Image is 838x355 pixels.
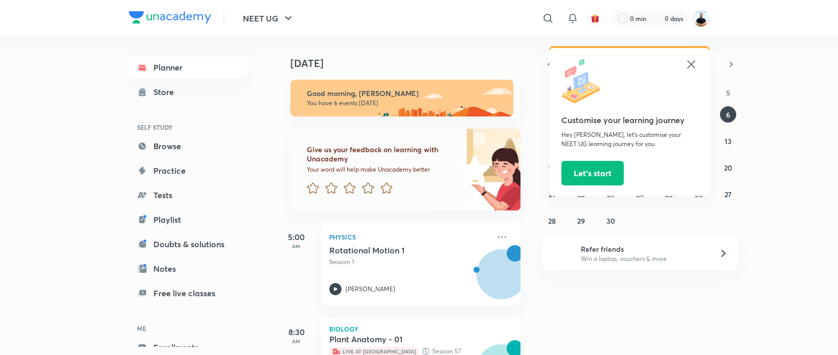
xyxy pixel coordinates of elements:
abbr: September 26, 2025 [695,190,703,199]
button: September 20, 2025 [720,159,736,176]
img: morning [290,80,513,116]
p: AM [276,338,317,344]
img: icon [561,58,607,104]
a: Notes [129,258,247,279]
p: You have 6 events [DATE] [307,99,504,107]
button: NEET UG [237,8,301,29]
abbr: Saturday [726,88,730,98]
h6: Give us your feedback on learning with Unacademy [307,145,456,163]
button: September 7, 2025 [543,133,560,149]
h6: ME [129,320,247,337]
p: AM [276,243,317,249]
p: Biology [329,326,512,332]
button: avatar [587,10,603,27]
a: Tests [129,185,247,205]
h6: Refer friends [581,244,707,254]
p: Win a laptop, vouchers & more [581,254,707,264]
p: Hey [PERSON_NAME], let’s customise your NEET UG learning journey for you [561,130,697,149]
abbr: September 6, 2025 [726,110,730,120]
a: Playlist [129,209,247,230]
div: Store [153,86,180,98]
abbr: September 22, 2025 [578,190,585,199]
h5: 5:00 [276,231,317,243]
h4: [DATE] [290,57,531,69]
a: Browse [129,136,247,156]
h6: SELF STUDY [129,119,247,136]
abbr: September 29, 2025 [577,216,585,226]
abbr: September 13, 2025 [724,136,732,146]
abbr: September 23, 2025 [607,190,615,199]
abbr: September 30, 2025 [606,216,615,226]
a: Free live classes [129,283,247,303]
h5: Customise your learning journey [561,114,697,126]
p: Session 1 [329,257,490,267]
button: September 6, 2025 [720,106,736,123]
button: Let’s start [561,161,624,185]
button: September 13, 2025 [720,133,736,149]
h5: 8:30 [276,326,317,338]
img: streak [652,13,663,23]
img: feedback_image [425,129,520,210]
img: Avatar [477,255,526,304]
h6: Good morning, [PERSON_NAME] [307,89,504,98]
abbr: September 14, 2025 [548,163,555,173]
abbr: September 21, 2025 [549,190,555,199]
a: Planner [129,57,247,78]
a: Store [129,82,247,102]
button: September 28, 2025 [543,212,560,229]
button: September 27, 2025 [720,186,736,202]
abbr: September 27, 2025 [724,190,732,199]
abbr: September 24, 2025 [636,190,644,199]
img: Subhash Chandra Yadav [692,10,710,27]
p: [PERSON_NAME] [346,285,395,294]
img: referral [550,243,571,264]
abbr: September 28, 2025 [548,216,556,226]
p: Physics [329,231,490,243]
img: Company Logo [129,11,211,23]
abbr: September 20, 2025 [724,163,732,173]
a: Doubts & solutions [129,234,247,254]
button: September 29, 2025 [573,212,590,229]
button: September 30, 2025 [602,212,619,229]
button: September 21, 2025 [543,186,560,202]
h5: Plant Anatomy - 01 [329,334,457,344]
h5: Rotational Motion 1 [329,245,457,255]
img: avatar [591,14,600,23]
button: September 14, 2025 [543,159,560,176]
abbr: September 25, 2025 [665,190,673,199]
p: Your word will help make Unacademy better [307,165,456,174]
a: Practice [129,160,247,181]
a: Company Logo [129,11,211,26]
